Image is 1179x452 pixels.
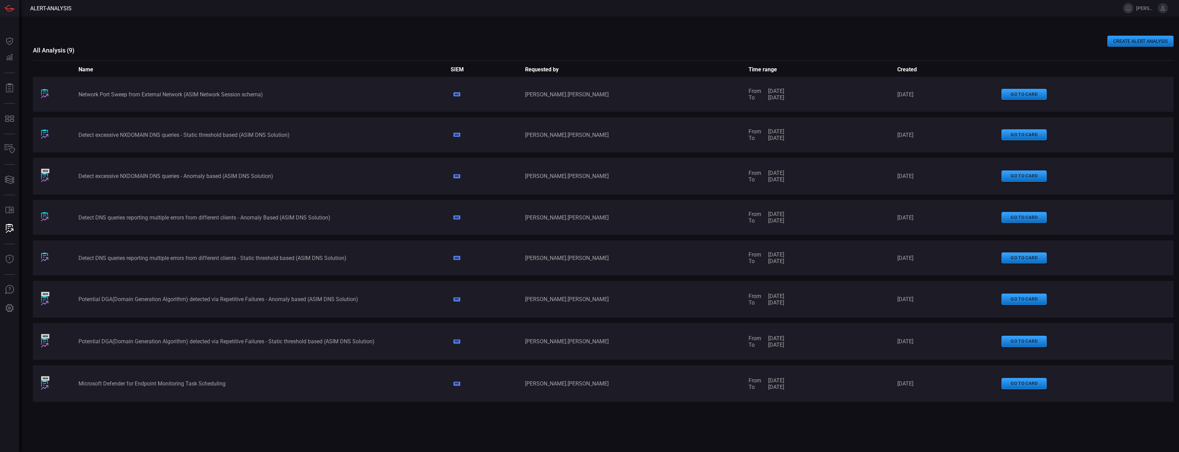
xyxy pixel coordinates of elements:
[768,293,784,299] span: [DATE]
[78,173,451,179] div: Detect excessive NXDOMAIN DNS queries - Anomaly based (ASIM DNS Solution)
[768,342,784,348] span: [DATE]
[768,176,784,183] span: [DATE]
[749,211,761,217] span: From
[749,342,761,348] span: To
[525,255,749,261] span: [PERSON_NAME].[PERSON_NAME]
[897,338,1001,345] span: [DATE]
[749,258,761,264] span: To
[525,173,749,179] span: [PERSON_NAME].[PERSON_NAME]
[1,80,18,96] button: Reports
[1,221,18,237] button: ALERT ANALYSIS
[749,128,761,135] span: From
[768,211,784,217] span: [DATE]
[1,141,18,157] button: Inventory
[768,258,784,264] span: [DATE]
[78,255,451,261] div: Detect DNS queries reporting multiple errors from different clients - Static threshold based (ASI...
[768,384,784,390] span: [DATE]
[453,256,460,260] div: MS
[1136,5,1155,11] span: [PERSON_NAME].[PERSON_NAME]
[897,66,1001,73] span: Created
[1,251,18,267] button: Threat Intelligence
[453,340,460,344] div: MS
[1001,129,1047,141] button: go to card
[33,47,1174,54] h3: All Analysis ( 9 )
[768,217,784,224] span: [DATE]
[897,296,1001,302] span: [DATE]
[897,214,1001,221] span: [DATE]
[41,292,49,296] div: NEW
[1107,36,1174,47] button: CREATE ALERT ANALYSIS
[749,335,761,342] span: From
[41,169,49,173] div: NEW
[749,377,761,384] span: From
[749,66,897,73] span: Time range
[897,255,1001,261] span: [DATE]
[1001,212,1047,223] button: go to card
[768,135,784,141] span: [DATE]
[1,171,18,188] button: Cards
[78,338,451,345] div: Potential DGA(Domain Generation Algorithm) detected via Repetitive Failures - Static threshold ba...
[749,88,761,94] span: From
[525,91,749,98] span: [PERSON_NAME].[PERSON_NAME]
[453,215,460,219] div: MS
[1,49,18,66] button: Detections
[897,91,1001,98] span: [DATE]
[768,94,784,101] span: [DATE]
[768,128,784,135] span: [DATE]
[1001,170,1047,182] button: go to card
[1,33,18,49] button: Dashboard
[1,110,18,127] button: MITRE - Detection Posture
[453,174,460,178] div: MS
[749,293,761,299] span: From
[749,170,761,176] span: From
[1,202,18,218] button: Rule Catalog
[453,297,460,301] div: MS
[41,376,49,381] div: NEW
[78,132,451,138] div: Detect excessive NXDOMAIN DNS queries - Static threshold based (ASIM DNS Solution)
[749,384,761,390] span: To
[897,132,1001,138] span: [DATE]
[525,132,749,138] span: [PERSON_NAME].[PERSON_NAME]
[768,377,784,384] span: [DATE]
[525,296,749,302] span: [PERSON_NAME].[PERSON_NAME]
[749,176,761,183] span: To
[897,173,1001,179] span: [DATE]
[78,66,451,73] span: Name
[1001,336,1047,347] button: go to card
[78,214,451,221] div: Detect DNS queries reporting multiple errors from different clients - Anomaly Based (ASIM DNS Sol...
[749,217,761,224] span: To
[1001,378,1047,389] button: go to card
[41,334,49,338] div: NEW
[749,299,761,306] span: To
[749,135,761,141] span: To
[1,300,18,317] button: Preferences
[525,380,749,387] span: [PERSON_NAME].[PERSON_NAME]
[1001,252,1047,264] button: go to card
[768,299,784,306] span: [DATE]
[453,92,460,96] div: MS
[525,338,749,345] span: [PERSON_NAME].[PERSON_NAME]
[768,88,784,94] span: [DATE]
[451,66,525,73] span: SIEM
[749,94,761,101] span: To
[525,66,749,73] span: Requested by
[749,251,761,258] span: From
[768,170,784,176] span: [DATE]
[768,251,784,258] span: [DATE]
[78,380,451,387] div: Microsoft Defender for Endpoint Monitoring Task Scheduling
[453,133,460,137] div: MS
[1001,89,1047,100] button: go to card
[30,5,72,12] span: Alert-analysis
[78,296,451,302] div: Potential DGA(Domain Generation Algorithm) detected via Repetitive Failures - Anomaly based (ASIM...
[897,380,1001,387] span: [DATE]
[1001,294,1047,305] button: go to card
[78,91,451,98] div: Network Port Sweep from External Network (ASIM Network Session schema)
[453,382,460,386] div: MS
[768,335,784,342] span: [DATE]
[525,214,749,221] span: [PERSON_NAME].[PERSON_NAME]
[1,282,18,298] button: Ask Us A Question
